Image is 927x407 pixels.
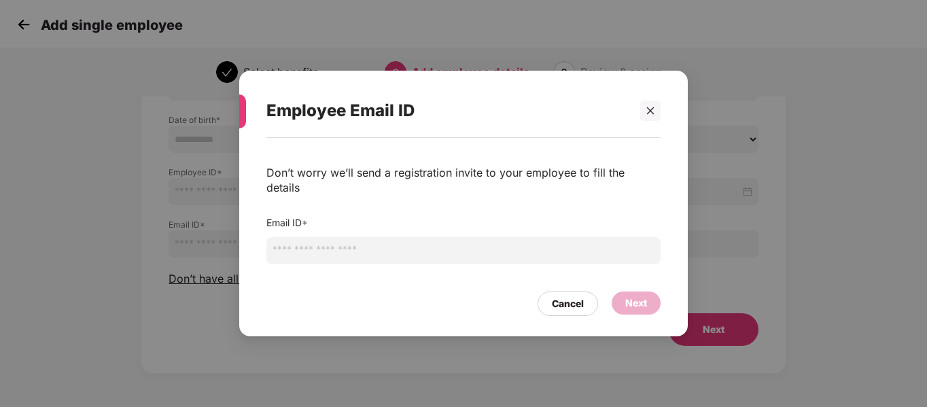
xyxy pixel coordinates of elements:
[266,165,661,195] div: Don’t worry we’ll send a registration invite to your employee to fill the details
[646,106,655,116] span: close
[625,296,647,311] div: Next
[552,296,584,311] div: Cancel
[266,217,308,228] label: Email ID
[266,84,628,137] div: Employee Email ID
